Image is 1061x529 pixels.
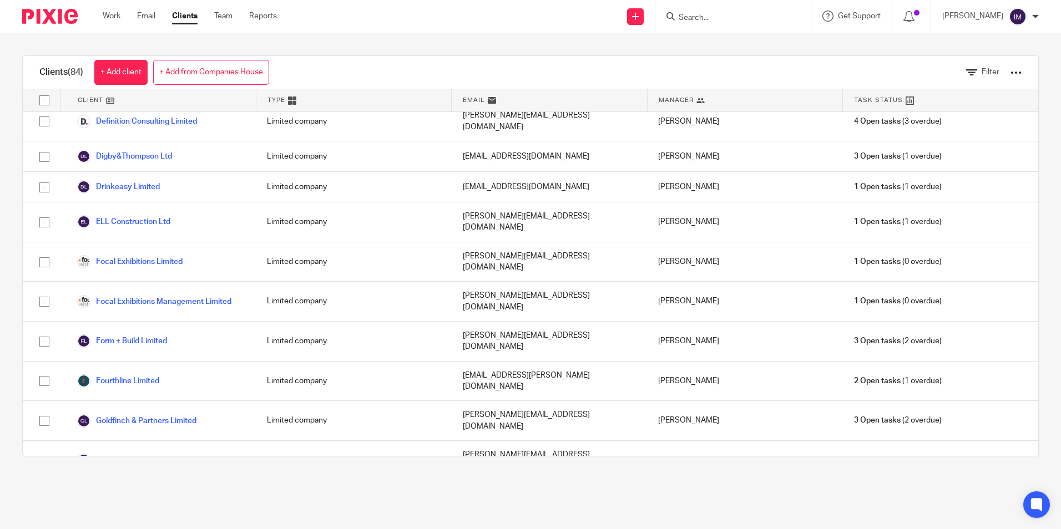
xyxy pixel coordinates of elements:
span: 1 Open tasks [854,181,901,192]
div: Limited company [256,282,451,321]
div: [PERSON_NAME] [647,401,842,440]
span: (1 overdue) [854,151,942,162]
a: + Add from Companies House [153,60,269,85]
span: 4 Open tasks [854,116,901,127]
div: [EMAIL_ADDRESS][PERSON_NAME][DOMAIN_NAME] [452,362,647,401]
div: [PERSON_NAME] [647,362,842,401]
a: Goldfinch & Partners Limited [77,414,196,428]
div: [PERSON_NAME][EMAIL_ADDRESS][DOMAIN_NAME] [452,441,647,480]
h1: Clients [39,67,83,78]
a: Reports [249,11,277,22]
span: (2 overdue) [854,335,942,347]
span: Filter [982,68,999,76]
div: [EMAIL_ADDRESS][DOMAIN_NAME] [452,141,647,171]
a: Form + Build Limited [77,334,167,348]
span: (3 overdue) [854,116,942,127]
div: [PERSON_NAME][EMAIL_ADDRESS][DOMAIN_NAME] [452,401,647,440]
img: Logo.png [77,295,90,308]
div: Limited company [256,401,451,440]
img: fourthline_logo.jpg [77,374,90,388]
div: [PERSON_NAME][EMAIL_ADDRESS][DOMAIN_NAME] [452,242,647,282]
span: Email [463,95,485,105]
input: Search [678,13,777,23]
a: Clients [172,11,198,22]
span: 3 Open tasks [854,415,901,426]
span: Client [78,95,103,105]
div: Limited company [256,172,451,202]
div: [PERSON_NAME] [647,101,842,141]
span: 2 Open tasks [854,375,901,386]
a: Email [137,11,155,22]
a: + Add client [94,60,148,85]
div: Limited company [256,141,451,171]
div: [EMAIL_ADDRESS][DOMAIN_NAME] [452,172,647,202]
div: Limited company [256,101,451,141]
div: [PERSON_NAME][EMAIL_ADDRESS][DOMAIN_NAME] [452,282,647,321]
span: 3 Open tasks [854,335,901,347]
a: Focal Exhibitions Limited [77,255,183,268]
div: Limited company [256,441,451,480]
span: (1 overdue) [854,181,942,192]
span: Manager [659,95,694,105]
img: svg%3E [77,180,90,194]
div: [PERSON_NAME][EMAIL_ADDRESS][DOMAIN_NAME] [452,202,647,242]
div: [PERSON_NAME] [647,242,842,282]
a: Team [214,11,233,22]
img: svg%3E [77,334,90,348]
span: 3 Open tasks [854,151,901,162]
div: Limited company [256,362,451,401]
span: (0 overdue) [854,256,942,267]
div: Limited company [256,322,451,361]
span: Type [267,95,285,105]
div: [PERSON_NAME] [647,172,842,202]
img: svg%3E [77,454,90,467]
div: Limited company [256,202,451,242]
span: 1 Open tasks [854,296,901,307]
span: Get Support [838,12,881,20]
span: Task Status [854,95,903,105]
a: [PERSON_NAME] Limited [77,454,185,467]
img: svg%3E [1009,8,1027,26]
div: [PERSON_NAME] [647,141,842,171]
div: [PERSON_NAME][EMAIL_ADDRESS][DOMAIN_NAME] [452,322,647,361]
div: [PERSON_NAME] [647,202,842,242]
a: Digby&Thompson Ltd [77,150,172,163]
span: 2 Open tasks [854,455,901,466]
span: (84) [68,68,83,77]
img: svg%3E [77,414,90,428]
a: ELL Construction Ltd [77,215,170,228]
img: definition_consulting_limited_logo.jpg [77,115,90,128]
img: Pixie [22,9,78,24]
span: (0 overdue) [854,296,942,307]
a: Work [103,11,120,22]
input: Select all [34,90,55,111]
span: 1 Open tasks [854,216,901,227]
p: [PERSON_NAME] [942,11,1003,22]
div: Limited company [256,242,451,282]
div: [PERSON_NAME] [647,282,842,321]
a: Focal Exhibitions Management Limited [77,295,231,308]
span: 1 Open tasks [854,256,901,267]
img: Logo.png [77,255,90,268]
span: (2 overdue) [854,415,942,426]
img: svg%3E [77,215,90,228]
span: (1 overdue) [854,375,942,386]
div: [PERSON_NAME][EMAIL_ADDRESS][DOMAIN_NAME] [452,101,647,141]
a: Definition Consulting Limited [77,115,197,128]
div: [PERSON_NAME] [647,441,842,480]
span: (1 overdue) [854,216,942,227]
img: svg%3E [77,150,90,163]
a: Drinkeasy Limited [77,180,160,194]
div: [PERSON_NAME] [647,322,842,361]
a: Fourthline Limited [77,374,159,388]
span: (0 overdue) [854,455,942,466]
